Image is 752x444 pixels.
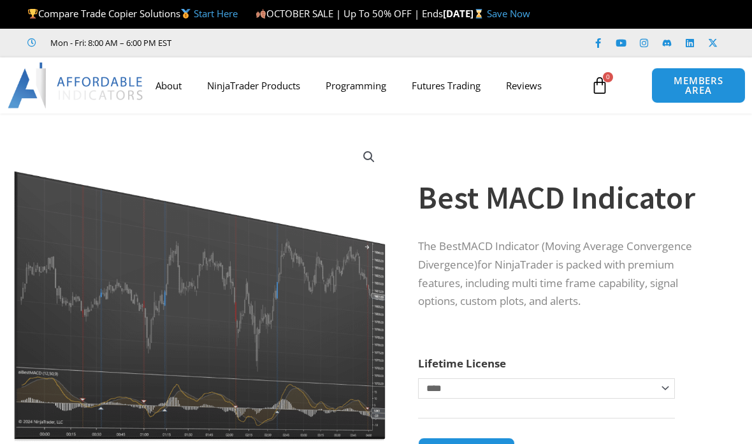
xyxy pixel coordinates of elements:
[418,239,692,272] span: MACD Indicator (Moving Average Convergence Divergence)
[418,405,438,414] a: Clear options
[256,7,443,20] span: OCTOBER SALE | Up To 50% OFF | Ends
[47,35,171,50] span: Mon - Fri: 8:00 AM – 6:00 PM EST
[358,145,380,168] a: View full-screen image gallery
[143,71,586,100] nav: Menu
[487,7,530,20] a: Save Now
[10,136,390,441] img: Best MACD
[474,9,484,18] img: ⌛
[572,67,628,104] a: 0
[493,71,554,100] a: Reviews
[651,68,745,103] a: MEMBERS AREA
[194,71,313,100] a: NinjaTrader Products
[418,356,506,371] label: Lifetime License
[443,7,487,20] strong: [DATE]
[418,239,461,253] span: The Best
[189,36,380,49] iframe: Customer reviews powered by Trustpilot
[418,257,678,309] span: for NinjaTrader is packed with premium features, including multi time frame capability, signal op...
[194,7,238,20] a: Start Here
[603,72,613,82] span: 0
[418,175,720,220] h1: Best MACD Indicator
[28,9,38,18] img: 🏆
[8,63,145,108] img: LogoAI | Affordable Indicators – NinjaTrader
[313,71,399,100] a: Programming
[399,71,493,100] a: Futures Trading
[181,9,191,18] img: 🥇
[143,71,194,100] a: About
[27,7,238,20] span: Compare Trade Copier Solutions
[526,436,640,437] iframe: Secure payment input frame
[665,76,732,95] span: MEMBERS AREA
[256,9,266,18] img: 🍂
